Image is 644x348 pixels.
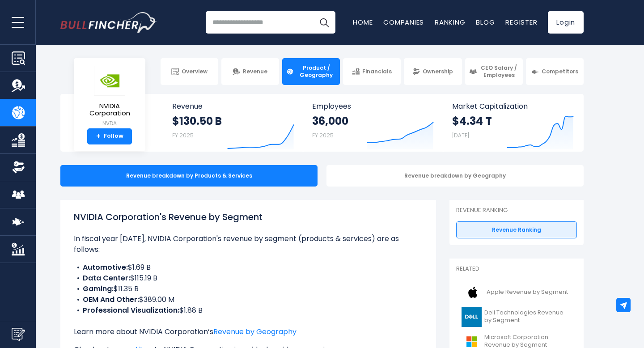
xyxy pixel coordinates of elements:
button: Search [313,11,335,34]
a: Financials [343,58,401,85]
span: CEO Salary / Employees [479,64,519,78]
a: Revenue Ranking [456,221,577,238]
span: NVIDIA Corporation [81,102,138,117]
span: Revenue [172,102,294,110]
strong: $4.34 T [452,114,492,128]
a: Go to homepage [60,12,157,33]
small: [DATE] [452,132,469,139]
small: NVDA [81,119,138,127]
img: DELL logo [462,307,482,327]
a: Overview [161,58,218,85]
span: Financials [362,68,392,75]
span: Competitors [542,68,578,75]
p: In fiscal year [DATE], NVIDIA Corporation's revenue by segment (products & services) are as follows: [74,233,423,255]
li: $389.00 M [74,294,423,305]
span: Employees [312,102,433,110]
a: Revenue $130.50 B FY 2025 [163,94,303,152]
b: Gaming: [83,284,114,294]
a: Product / Geography [282,58,340,85]
span: Revenue [243,68,267,75]
a: Companies [383,17,424,27]
span: Ownership [423,68,453,75]
a: Register [505,17,537,27]
a: Ownership [404,58,462,85]
span: Overview [182,68,208,75]
b: Data Center: [83,273,130,283]
a: Ranking [435,17,465,27]
strong: + [96,132,101,140]
p: Related [456,265,577,273]
a: Market Capitalization $4.34 T [DATE] [443,94,583,152]
img: Bullfincher logo [60,12,157,33]
a: Dell Technologies Revenue by Segment [456,305,577,329]
a: CEO Salary / Employees [465,58,523,85]
a: Revenue by Geography [213,327,297,337]
a: Employees 36,000 FY 2025 [303,94,442,152]
span: Apple Revenue by Segment [487,289,568,296]
img: AAPL logo [462,282,484,302]
div: Revenue breakdown by Products & Services [60,165,318,187]
span: Dell Technologies Revenue by Segment [484,309,572,324]
strong: 36,000 [312,114,348,128]
img: Ownership [12,161,25,174]
a: +Follow [87,128,132,144]
a: Apple Revenue by Segment [456,280,577,305]
a: Revenue [221,58,279,85]
li: $1.88 B [74,305,423,316]
h1: NVIDIA Corporation's Revenue by Segment [74,210,423,224]
a: NVIDIA Corporation NVDA [80,65,139,128]
p: Revenue Ranking [456,207,577,214]
small: FY 2025 [312,132,334,139]
p: Learn more about NVIDIA Corporation’s [74,327,423,337]
span: Product / Geography [297,64,336,78]
li: $115.19 B [74,273,423,284]
small: FY 2025 [172,132,194,139]
b: OEM And Other: [83,294,139,305]
b: Professional Visualization: [83,305,179,315]
a: Competitors [526,58,584,85]
strong: $130.50 B [172,114,222,128]
a: Home [353,17,373,27]
b: Automotive: [83,262,128,272]
li: $11.35 B [74,284,423,294]
span: Market Capitalization [452,102,574,110]
div: Revenue breakdown by Geography [326,165,584,187]
a: Blog [476,17,495,27]
li: $1.69 B [74,262,423,273]
a: Login [548,11,584,34]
